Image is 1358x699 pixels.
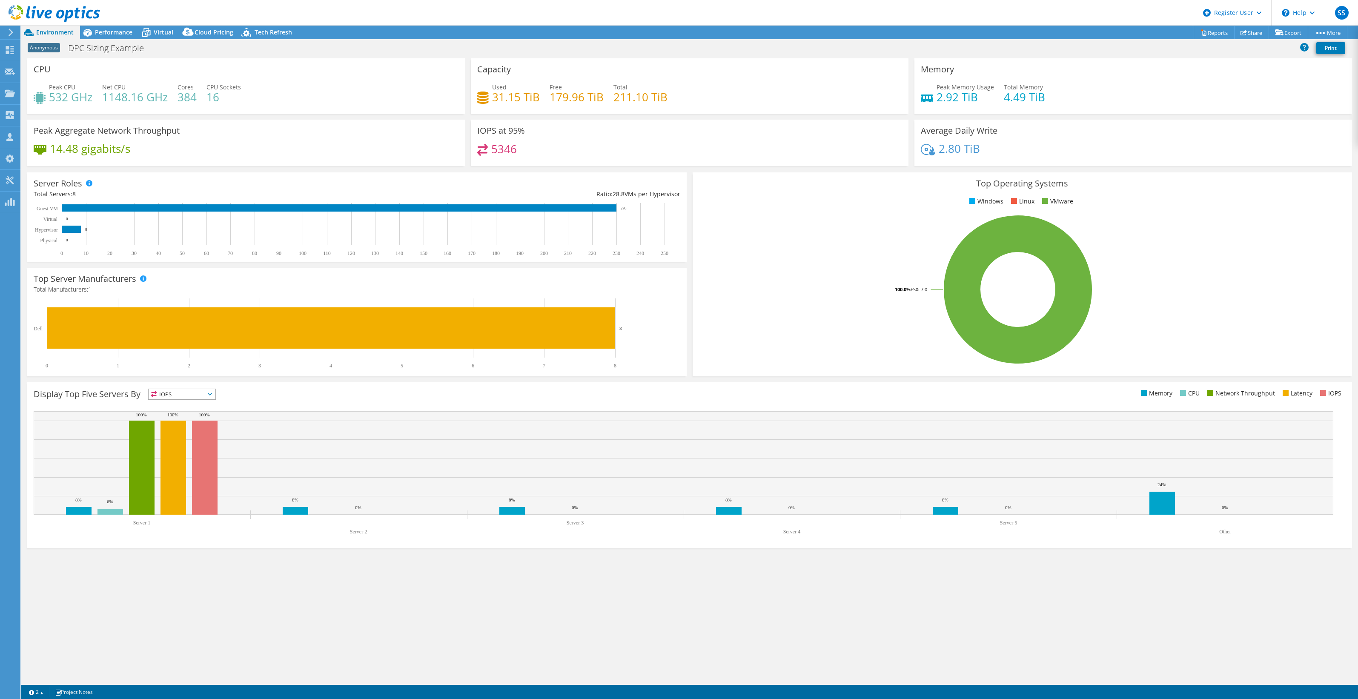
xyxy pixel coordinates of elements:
text: 180 [492,250,500,256]
text: Server 4 [783,529,800,535]
h1: DPC Sizing Example [64,43,157,53]
text: 1 [117,363,119,369]
text: 100% [199,412,210,417]
text: 0 [66,217,68,221]
text: 7 [543,363,545,369]
text: 50 [180,250,185,256]
text: 0% [572,505,578,510]
tspan: 100.0% [895,286,911,292]
text: 8 [614,363,616,369]
text: 230 [613,250,620,256]
span: Virtual [154,28,173,36]
text: 0% [1005,505,1011,510]
li: Linux [1009,197,1034,206]
text: Hypervisor [35,227,58,233]
text: 8% [725,497,732,502]
a: More [1308,26,1347,39]
text: 5 [401,363,403,369]
a: Print [1316,42,1345,54]
text: 0 [60,250,63,256]
text: 170 [468,250,476,256]
a: Share [1234,26,1269,39]
text: 24% [1157,482,1166,487]
text: 30 [132,250,137,256]
span: 8 [72,190,76,198]
text: 100% [136,412,147,417]
text: 6 [472,363,474,369]
h4: 532 GHz [49,92,92,102]
text: 8% [292,497,298,502]
span: CPU Sockets [206,83,241,91]
li: IOPS [1318,389,1341,398]
h3: Memory [921,65,954,74]
text: 0 [46,363,48,369]
span: Environment [36,28,74,36]
text: 20 [107,250,112,256]
text: 0% [1222,505,1228,510]
text: 220 [588,250,596,256]
span: IOPS [149,389,215,399]
span: Cloud Pricing [195,28,233,36]
span: Cores [178,83,194,91]
span: Used [492,83,507,91]
text: 100 [299,250,307,256]
text: 60 [204,250,209,256]
text: 130 [371,250,379,256]
text: 100% [167,412,178,417]
span: Performance [95,28,132,36]
text: 250 [661,250,668,256]
text: 0 [66,238,68,242]
text: 70 [228,250,233,256]
text: 230 [621,206,627,210]
h4: 31.15 TiB [492,92,540,102]
a: Reports [1194,26,1235,39]
h3: IOPS at 95% [477,126,525,135]
h3: CPU [34,65,51,74]
text: 90 [276,250,281,256]
svg: \n [1282,9,1289,17]
text: 6% [107,499,113,504]
text: Dell [34,326,43,332]
text: 200 [540,250,548,256]
text: Physical [40,238,57,244]
text: Other [1219,529,1231,535]
li: Network Throughput [1205,389,1275,398]
text: Virtual [43,216,58,222]
text: 120 [347,250,355,256]
text: 80 [252,250,257,256]
tspan: ESXi 7.0 [911,286,927,292]
text: 0% [788,505,795,510]
span: Total [613,83,627,91]
text: 190 [516,250,524,256]
text: 8% [75,497,82,502]
h4: 16 [206,92,241,102]
text: 8 [85,227,87,232]
h4: 1148.16 GHz [102,92,168,102]
h4: 4.49 TiB [1004,92,1045,102]
h4: 384 [178,92,197,102]
span: Peak CPU [49,83,75,91]
text: 110 [323,250,331,256]
span: Tech Refresh [255,28,292,36]
h4: Total Manufacturers: [34,285,680,294]
h3: Peak Aggregate Network Throughput [34,126,180,135]
h3: Capacity [477,65,511,74]
text: 0% [355,505,361,510]
a: Project Notes [49,687,99,697]
a: 2 [23,687,49,697]
text: 240 [636,250,644,256]
text: Guest VM [37,206,58,212]
h4: 179.96 TiB [550,92,604,102]
div: Total Servers: [34,189,357,199]
h3: Top Operating Systems [699,179,1346,188]
span: Anonymous [28,43,60,52]
li: VMware [1040,197,1073,206]
li: Latency [1281,389,1312,398]
span: 28.8 [613,190,625,198]
h4: 2.92 TiB [937,92,994,102]
li: CPU [1178,389,1200,398]
h4: 14.48 gigabits/s [50,144,130,153]
span: 1 [88,285,92,293]
text: Server 2 [350,529,367,535]
span: Net CPU [102,83,126,91]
